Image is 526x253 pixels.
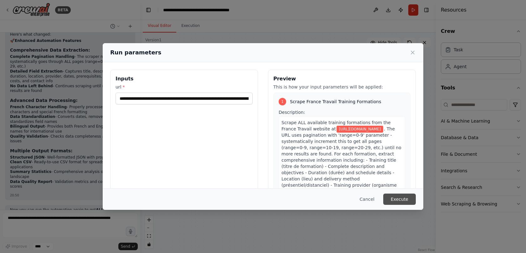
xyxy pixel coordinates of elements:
[281,120,391,131] span: Scrape ALL available training formations from the France Travail website at
[355,194,379,205] button: Cancel
[279,110,305,115] span: Description:
[273,84,410,90] p: This is how your input parameters will be applied:
[337,126,383,133] span: Variable: url
[279,98,286,105] div: 1
[383,194,416,205] button: Execute
[290,99,381,105] span: Scrape France Travail Training Formations
[110,48,161,57] h2: Run parameters
[116,84,253,90] label: url
[116,75,253,83] h3: Inputs
[273,75,410,83] h3: Preview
